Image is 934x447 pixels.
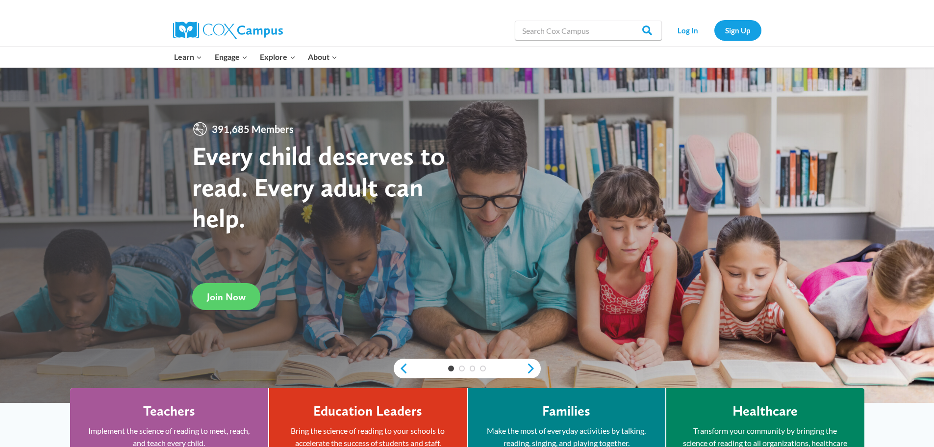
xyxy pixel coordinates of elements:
[667,20,761,40] nav: Secondary Navigation
[308,51,337,63] span: About
[394,363,408,374] a: previous
[526,363,541,374] a: next
[470,366,476,371] a: 3
[313,403,422,420] h4: Education Leaders
[173,22,283,39] img: Cox Campus
[143,403,195,420] h4: Teachers
[394,359,541,378] div: content slider buttons
[192,140,445,234] strong: Every child deserves to read. Every adult can help.
[260,51,295,63] span: Explore
[459,366,465,371] a: 2
[732,403,798,420] h4: Healthcare
[168,47,344,67] nav: Primary Navigation
[515,21,662,40] input: Search Cox Campus
[542,403,590,420] h4: Families
[480,366,486,371] a: 4
[174,51,202,63] span: Learn
[667,20,709,40] a: Log In
[207,291,246,303] span: Join Now
[448,366,454,371] a: 1
[192,283,260,310] a: Join Now
[215,51,248,63] span: Engage
[208,121,298,137] span: 391,685 Members
[714,20,761,40] a: Sign Up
